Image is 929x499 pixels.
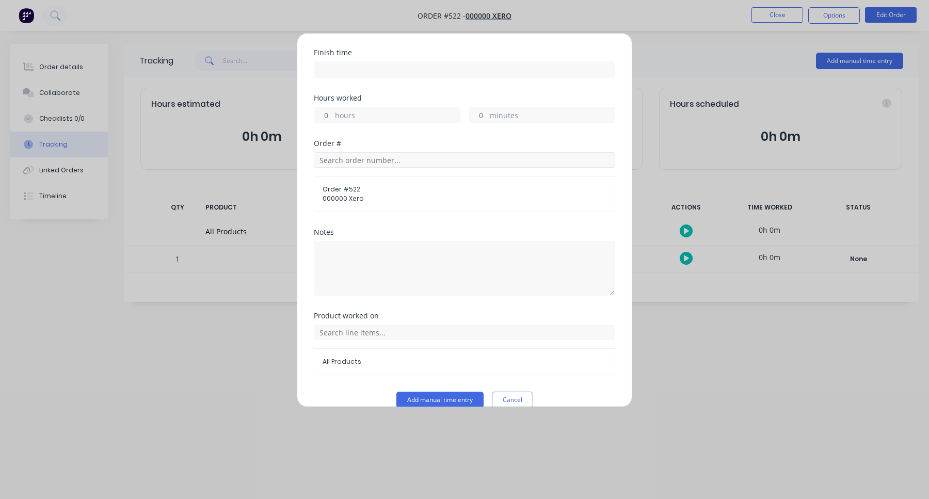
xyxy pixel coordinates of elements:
input: Search order number... [314,152,615,168]
input: 0 [469,107,487,123]
span: All Products [323,357,606,366]
span: Order # 522 [323,185,606,194]
input: Search line items... [314,325,615,340]
div: Finish time [314,49,615,56]
div: Notes [314,229,615,236]
span: 000000 Xero [323,194,606,203]
label: minutes [490,110,615,123]
input: 0 [314,107,332,123]
div: Order # [314,140,615,147]
div: Hours worked [314,94,615,102]
button: Cancel [492,392,533,408]
button: Add manual time entry [396,392,484,408]
label: hours [335,110,460,123]
div: Product worked on [314,312,615,319]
